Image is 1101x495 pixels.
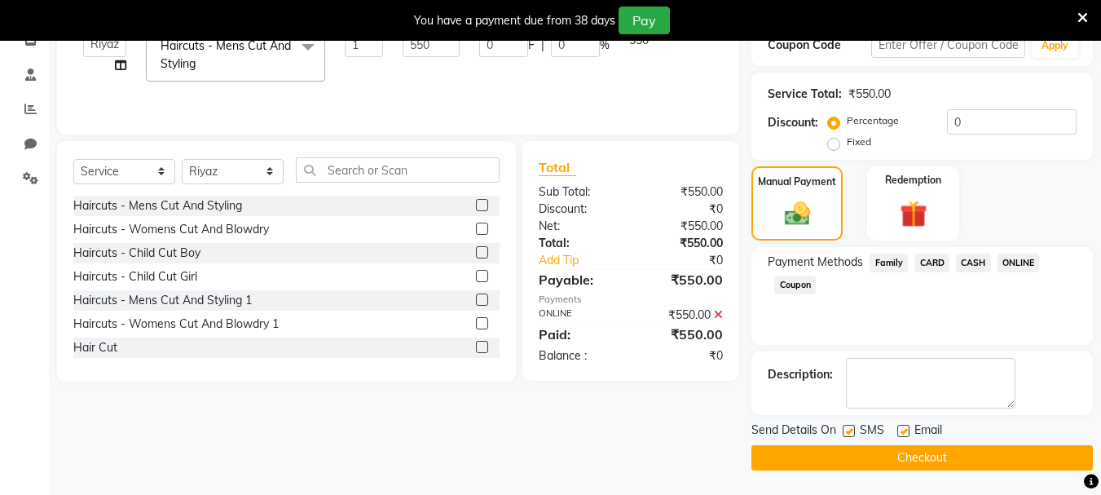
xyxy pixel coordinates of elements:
div: ₹550.00 [848,86,891,103]
div: Sub Total: [526,183,631,201]
div: Paid: [526,325,631,344]
span: F [528,37,535,54]
div: Haircuts - Mens Cut And Styling 1 [73,292,252,309]
div: Payments [539,293,723,307]
div: Net: [526,218,631,235]
button: Apply [1032,33,1078,58]
button: Pay [619,7,670,34]
label: Percentage [847,113,899,128]
span: CARD [914,254,949,272]
span: Total [539,159,576,176]
span: Send Details On [751,422,836,442]
div: ₹550.00 [631,270,735,289]
label: Redemption [885,173,941,188]
span: Payment Methods [768,254,863,271]
div: ₹550.00 [631,183,735,201]
a: Add Tip [526,252,648,269]
input: Search or Scan [296,157,500,183]
span: Email [914,422,942,442]
div: Haircuts - Child Cut Girl [73,268,197,285]
div: Haircuts - Mens Cut And Styling [73,197,242,214]
div: Haircuts - Child Cut Boy [73,245,200,262]
div: ₹550.00 [631,325,735,344]
div: Coupon Code [768,37,870,54]
div: ONLINE [526,307,631,324]
span: SMS [860,422,884,442]
button: Checkout [751,445,1093,471]
div: ₹550.00 [631,235,735,252]
div: Payable: [526,270,631,289]
div: ₹0 [631,347,735,365]
div: ₹0 [631,201,735,218]
label: Fixed [847,135,871,149]
span: Family [870,254,908,272]
div: Haircuts - Womens Cut And Blowdry [73,221,269,238]
span: ONLINE [998,254,1040,272]
span: CASH [956,254,991,272]
div: ₹0 [649,252,736,269]
span: Haircuts - Mens Cut And Styling [161,38,291,70]
span: Coupon [774,276,816,294]
div: Balance : [526,347,631,365]
span: % [600,37,610,54]
div: Hair Cut [73,339,117,356]
img: _gift.svg [892,197,936,231]
label: Manual Payment [758,175,836,189]
a: x [196,56,203,71]
div: Discount: [768,114,818,131]
input: Enter Offer / Coupon Code [871,33,1025,58]
div: Service Total: [768,86,842,103]
div: ₹550.00 [631,218,735,235]
div: Haircuts - Womens Cut And Blowdry 1 [73,316,279,333]
span: | [541,37,544,54]
div: Discount: [526,201,631,218]
div: Description: [768,366,833,383]
div: Total: [526,235,631,252]
div: You have a payment due from 38 days [414,12,615,29]
img: _cash.svg [777,199,818,228]
div: ₹550.00 [631,307,735,324]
